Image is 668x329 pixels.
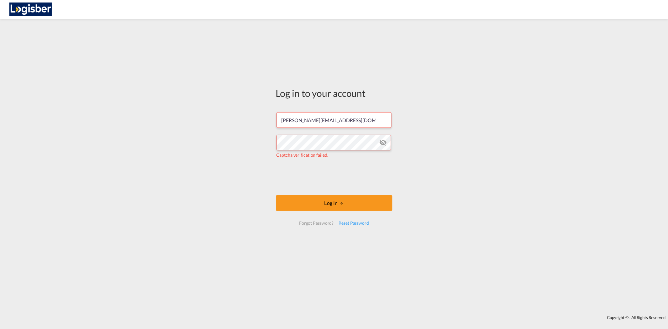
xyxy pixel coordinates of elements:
[277,152,328,158] span: Captcha verification failed.
[277,112,391,128] input: Enter email/phone number
[379,139,387,146] md-icon: icon-eye-off
[276,195,392,211] button: LOGIN
[287,164,382,189] iframe: reCAPTCHA
[276,86,392,100] div: Log in to your account
[336,217,371,229] div: Reset Password
[297,217,336,229] div: Forgot Password?
[9,3,52,17] img: d7a75e507efd11eebffa5922d020a472.png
